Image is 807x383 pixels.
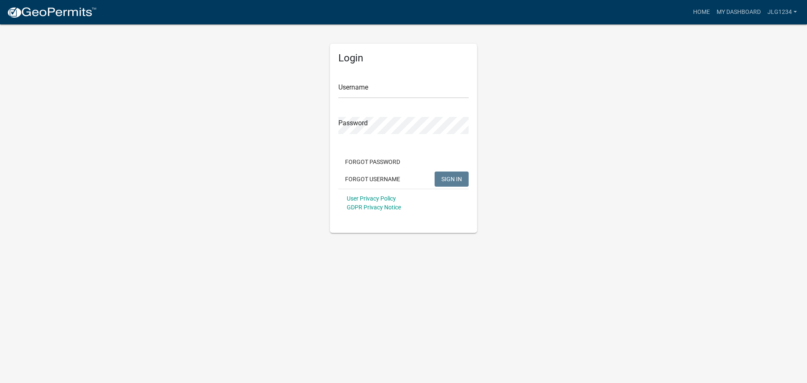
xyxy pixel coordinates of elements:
a: Home [690,4,713,20]
button: Forgot Password [338,154,407,169]
h5: Login [338,52,469,64]
button: SIGN IN [435,172,469,187]
a: My Dashboard [713,4,764,20]
a: jlg1234 [764,4,800,20]
span: SIGN IN [441,175,462,182]
a: GDPR Privacy Notice [347,204,401,211]
button: Forgot Username [338,172,407,187]
a: User Privacy Policy [347,195,396,202]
